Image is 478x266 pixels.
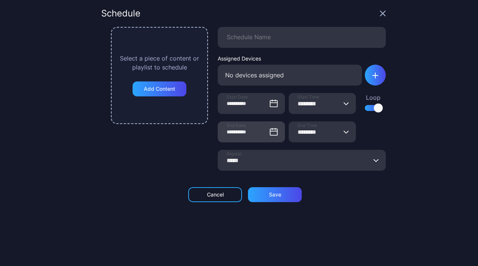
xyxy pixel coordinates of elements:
input: Start Time [289,93,356,114]
button: End Time [343,121,349,142]
input: End Time [289,121,356,142]
input: Repeat [218,150,386,171]
span: Repeat [227,151,242,157]
div: Schedule [101,9,140,18]
button: Repeat [373,150,379,171]
div: Loop [365,93,381,102]
div: No devices assigned [218,65,362,86]
button: Start Time [343,93,349,114]
button: Add Content [133,81,186,96]
div: Add Content [144,86,175,92]
div: Cancel [207,192,224,198]
span: End Time [298,123,317,129]
button: Cancel [188,187,242,202]
input: Schedule Name [218,27,386,48]
div: Save [269,192,281,198]
div: Assigned Devices [218,55,362,62]
input: End Date [218,121,285,142]
button: Save [248,187,302,202]
div: Select a piece of content or playlist to schedule [118,54,201,72]
input: Start Date [218,93,285,114]
span: Start Time [298,94,319,100]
